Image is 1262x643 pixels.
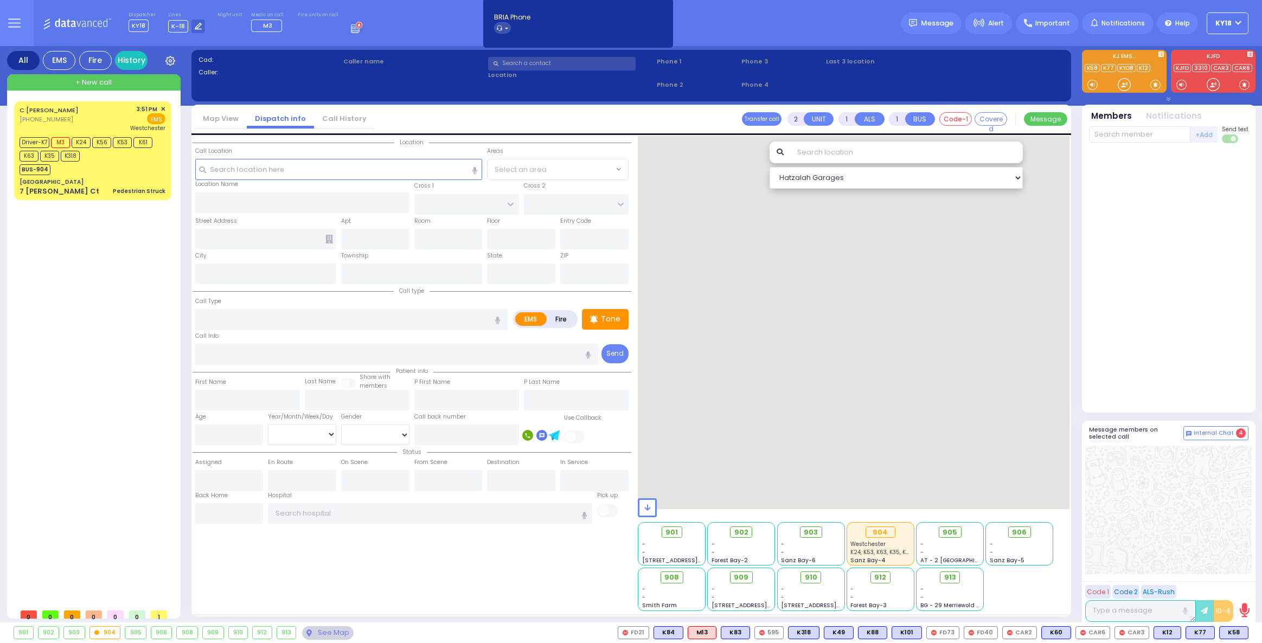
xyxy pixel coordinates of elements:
[926,626,959,639] div: FD73
[939,112,972,126] button: Code-1
[494,12,530,22] span: BRIA Phone
[850,548,959,556] span: K24, K53, K63, K35, K318, K56, K61, K7, M3
[488,57,636,70] input: Search a contact
[487,147,503,156] label: Areas
[642,585,645,593] span: -
[75,77,112,88] span: + New call
[920,540,924,548] span: -
[161,105,165,114] span: ✕
[805,572,817,583] span: 910
[195,297,221,306] label: Call Type
[314,113,375,124] a: Call History
[560,458,588,467] label: In Service
[781,556,816,564] span: Sanz Bay-6
[1114,626,1149,639] div: CAR3
[759,630,765,635] img: red-radio-icon.svg
[920,548,924,556] span: -
[1041,626,1071,639] div: K60
[195,413,206,421] label: Age
[113,187,165,195] div: Pedestrian Struck
[129,12,156,18] label: Dispatcher
[642,548,645,556] span: -
[195,252,207,260] label: City
[657,80,738,89] span: Phone 2
[61,151,80,162] span: K318
[20,115,73,124] span: [PHONE_NUMBER]
[107,610,124,619] span: 0
[781,548,784,556] span: -
[920,556,1001,564] span: AT - 2 [GEOGRAPHIC_DATA]
[712,585,715,593] span: -
[1171,54,1255,61] label: KJFD
[892,626,922,639] div: K101
[1035,18,1070,28] span: Important
[546,312,576,326] label: Fire
[20,178,84,186] div: [GEOGRAPHIC_DATA]
[137,105,157,113] span: 3:51 PM
[90,627,120,639] div: 904
[1186,626,1215,639] div: K77
[51,137,70,148] span: M3
[804,527,818,538] span: 903
[1207,12,1248,34] button: KY18
[168,20,188,33] span: K-18
[203,627,223,639] div: 909
[515,312,547,326] label: EMS
[664,572,679,583] span: 908
[195,378,226,387] label: First Name
[1215,18,1232,28] span: KY18
[151,627,172,639] div: 906
[302,626,353,640] div: See map
[72,137,91,148] span: K24
[988,18,1004,28] span: Alert
[1222,133,1239,144] label: Turn off text
[247,113,314,124] a: Dispatch info
[850,556,886,564] span: Sanz Bay-4
[734,527,748,538] span: 902
[1101,18,1145,28] span: Notifications
[642,540,645,548] span: -
[623,630,628,635] img: red-radio-icon.svg
[850,593,854,601] span: -
[115,51,148,70] a: History
[1175,18,1190,28] span: Help
[712,593,715,601] span: -
[20,164,50,175] span: BUS-904
[975,112,1007,126] button: Covered
[20,186,99,197] div: 7 [PERSON_NAME] Ct
[855,112,885,126] button: ALS
[1174,64,1191,72] a: KJFD
[7,51,40,70] div: All
[79,51,112,70] div: Fire
[642,593,645,601] span: -
[601,313,620,325] p: Tone
[524,182,546,190] label: Cross 2
[866,526,895,538] div: 904
[850,601,887,609] span: Forest Bay-3
[263,21,272,30] span: M3
[360,382,387,390] span: members
[1101,64,1116,72] a: K77
[657,57,738,66] span: Phone 1
[1154,626,1181,639] div: K12
[195,147,232,156] label: Call Location
[397,448,427,456] span: Status
[560,252,568,260] label: ZIP
[905,112,935,126] button: BUS
[43,16,115,30] img: Logo
[601,344,629,363] button: Send
[39,627,59,639] div: 902
[390,367,433,375] span: Patient info
[305,377,336,386] label: Last Name
[1082,54,1167,61] label: KJ EMS...
[1085,64,1100,72] a: K58
[20,106,79,114] a: C [PERSON_NAME]
[360,373,390,381] small: Share with
[1146,110,1202,123] button: Notifications
[125,627,146,639] div: 905
[341,458,368,467] label: On Scene
[177,627,197,639] div: 908
[850,585,854,593] span: -
[1080,630,1086,635] img: red-radio-icon.svg
[892,626,922,639] div: BLS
